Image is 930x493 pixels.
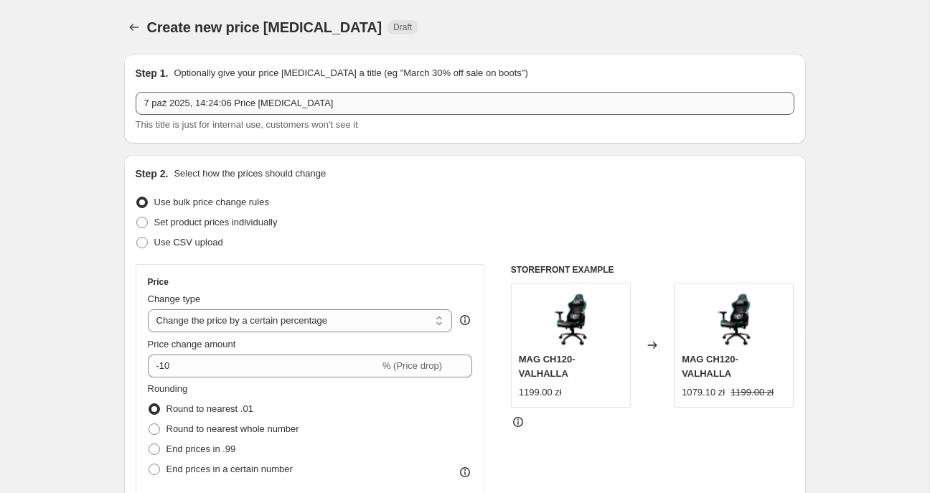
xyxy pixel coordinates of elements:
[136,166,169,181] h2: Step 2.
[174,66,527,80] p: Optionally give your price [MEDICAL_DATA] a title (eg "March 30% off sale on boots")
[136,119,358,130] span: This title is just for internal use, customers won't see it
[166,464,293,474] span: End prices in a certain number
[458,313,472,327] div: help
[148,355,380,377] input: -15
[148,294,201,304] span: Change type
[705,291,763,348] img: 1024_80x.png
[166,443,236,454] span: End prices in .99
[124,17,144,37] button: Price change jobs
[382,360,442,371] span: % (Price drop)
[136,92,794,115] input: 30% off holiday sale
[166,423,299,434] span: Round to nearest whole number
[147,19,382,35] span: Create new price [MEDICAL_DATA]
[519,385,562,400] div: 1199.00 zł
[154,237,223,248] span: Use CSV upload
[148,276,169,288] h3: Price
[519,354,576,379] span: MAG CH120-VALHALLA
[174,166,326,181] p: Select how the prices should change
[154,217,278,227] span: Set product prices individually
[166,403,253,414] span: Round to nearest .01
[542,291,599,348] img: 1024_80x.png
[682,385,725,400] div: 1079.10 zł
[148,383,188,394] span: Rounding
[393,22,412,33] span: Draft
[731,385,774,400] strike: 1199.00 zł
[511,264,794,276] h6: STOREFRONT EXAMPLE
[682,354,738,379] span: MAG CH120-VALHALLA
[148,339,236,349] span: Price change amount
[136,66,169,80] h2: Step 1.
[154,197,269,207] span: Use bulk price change rules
